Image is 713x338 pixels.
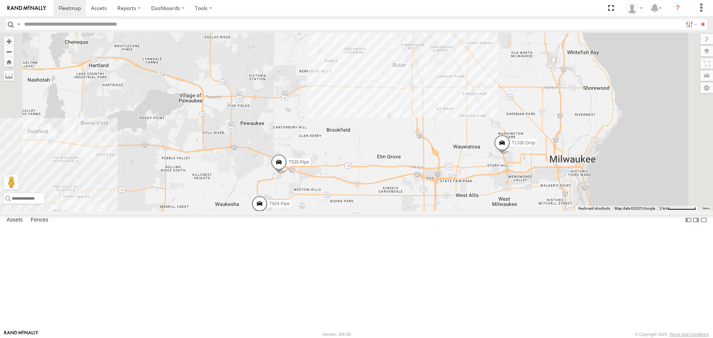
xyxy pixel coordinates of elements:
img: rand-logo.svg [7,6,46,11]
label: Hide Summary Table [700,215,707,226]
label: Measure [4,70,14,81]
a: Terms (opens in new tab) [702,207,710,210]
div: © Copyright 2025 - [635,332,709,337]
span: Map data ©2025 Google [615,206,655,210]
button: Zoom Home [4,57,14,67]
label: Assets [3,215,26,226]
label: Dock Summary Table to the Right [692,215,700,226]
div: AJ Klotz [624,3,645,14]
label: Dock Summary Table to the Left [685,215,692,226]
i: ? [672,2,684,14]
span: 2 km [660,206,668,210]
div: Version: 306.00 [323,332,351,337]
label: Search Query [16,19,22,30]
button: Keyboard shortcuts [578,206,610,211]
label: Map Settings [700,83,713,93]
span: T924 Pipe [269,201,290,207]
button: Drag Pegman onto the map to open Street View [4,175,19,190]
button: Zoom in [4,36,14,46]
button: Map Scale: 2 km per 72 pixels [657,206,698,211]
label: Search Filter Options [683,19,699,30]
button: Zoom out [4,46,14,57]
label: Fences [27,215,52,226]
span: T1330 Drop [512,141,535,146]
a: Terms and Conditions [670,332,709,337]
a: Visit our Website [4,331,38,338]
span: T535 Pipe [289,160,309,165]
